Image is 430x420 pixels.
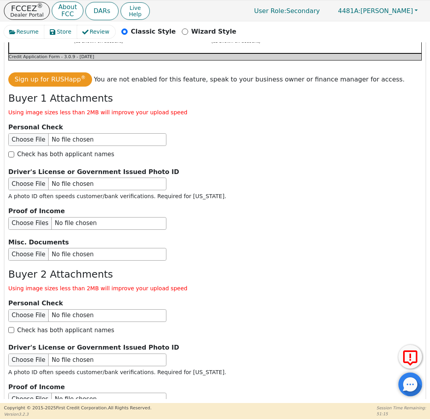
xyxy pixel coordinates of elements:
[58,4,77,10] p: About
[8,53,422,61] div: Credit Application Form - 3.0.9 - [DATE]
[52,2,83,20] button: AboutFCC
[8,299,422,308] p: Personal Check
[81,75,86,80] sup: ®
[254,7,286,15] span: User Role :
[8,123,422,132] p: Personal Check
[4,25,45,38] button: Resume
[10,4,43,12] p: FCCEZ
[330,5,426,17] button: 4481A:[PERSON_NAME]
[246,3,328,19] p: Secondary
[90,28,109,36] span: Review
[58,11,77,17] p: FCC
[10,12,43,17] p: Dealer Portal
[377,405,426,411] p: Session Time Remaining:
[85,2,119,20] button: DARs
[8,72,92,87] button: Sign up for RUSHapp®
[108,405,151,411] span: All Rights Reserved.
[8,238,422,247] p: Misc. Documents
[129,5,141,11] span: Live
[377,411,426,417] p: 51:15
[131,27,176,36] p: Classic Style
[8,206,422,216] p: Proof of Income
[94,76,405,83] span: You are not enabled for this feature, speak to your business owner or finance manager for access.
[129,11,141,17] span: Help
[37,2,43,9] sup: ®
[8,382,422,392] p: Proof of Income
[8,93,422,104] h3: Buyer 1 Attachments
[338,7,413,15] span: [PERSON_NAME]
[15,76,86,83] span: Sign up for RUSHapp
[8,368,422,376] p: A photo ID often speeds customer/bank verifications. Required for [US_STATE].
[8,343,422,352] p: Driver's License or Government Issued Photo ID
[17,150,115,159] label: Check has both applicant names
[8,192,422,201] p: A photo ID often speeds customer/bank verifications. Required for [US_STATE].
[4,2,50,20] button: FCCEZ®Dealer Portal
[121,2,150,20] button: LiveHelp
[398,345,422,369] button: Report Error to FCC
[338,7,360,15] span: 4481A:
[4,405,151,412] p: Copyright © 2015- 2025 First Credit Corporation.
[44,25,77,38] button: Store
[57,28,72,36] span: Store
[191,27,236,36] p: Wizard Style
[17,28,39,36] span: Resume
[8,269,422,280] h3: Buyer 2 Attachments
[246,3,328,19] a: User Role:Secondary
[8,284,422,293] p: Using image sizes less than 2MB will improve your upload speed
[8,167,422,177] p: Driver's License or Government Issued Photo ID
[77,25,115,38] button: Review
[17,326,115,335] label: Check has both applicant names
[4,411,151,417] p: Version 3.2.3
[8,108,422,117] p: Using image sizes less than 2MB will improve your upload speed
